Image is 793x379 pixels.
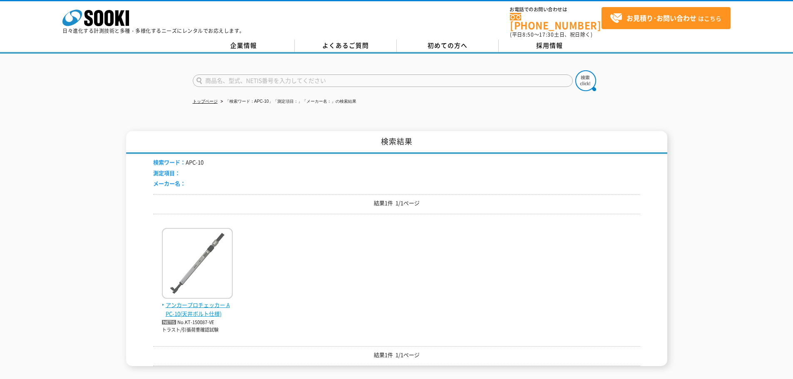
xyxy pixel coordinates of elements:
[295,40,397,52] a: よくあるご質問
[153,351,640,359] p: 結果1件 1/1ページ
[162,228,233,301] img: APC-10(天井ボルト仕様)
[510,7,602,12] span: お電話でのお問い合わせは
[510,13,602,30] a: [PHONE_NUMBER]
[219,97,356,106] li: 「検索ワード：APC-10」「測定項目：」「メーカー名：」の検索結果
[162,301,233,318] span: アンカープロチェッカー APC-10(天井ボルト仕様)
[428,41,467,50] span: 初めての方へ
[162,292,233,318] a: アンカープロチェッカー APC-10(天井ボルト仕様)
[162,327,233,334] p: トラスト/引張荷重確認試験
[539,31,554,38] span: 17:30
[193,74,573,87] input: 商品名、型式、NETIS番号を入力してください
[499,40,601,52] a: 採用情報
[193,40,295,52] a: 企業情報
[193,99,218,104] a: トップページ
[602,7,731,29] a: お見積り･お問い合わせはこちら
[162,318,233,327] p: No.KT-150087-VE
[510,31,592,38] span: (平日 ～ 土日、祝日除く)
[153,199,640,208] p: 結果1件 1/1ページ
[575,70,596,91] img: btn_search.png
[522,31,534,38] span: 8:50
[62,28,245,33] p: 日々進化する計測技術と多種・多様化するニーズにレンタルでお応えします。
[397,40,499,52] a: 初めての方へ
[626,13,696,23] strong: お見積り･お問い合わせ
[126,131,667,154] h1: 検索結果
[153,179,186,187] span: メーカー名：
[153,158,186,166] span: 検索ワード：
[153,169,180,177] span: 測定項目：
[153,158,204,167] li: APC-10
[610,12,721,25] span: はこちら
